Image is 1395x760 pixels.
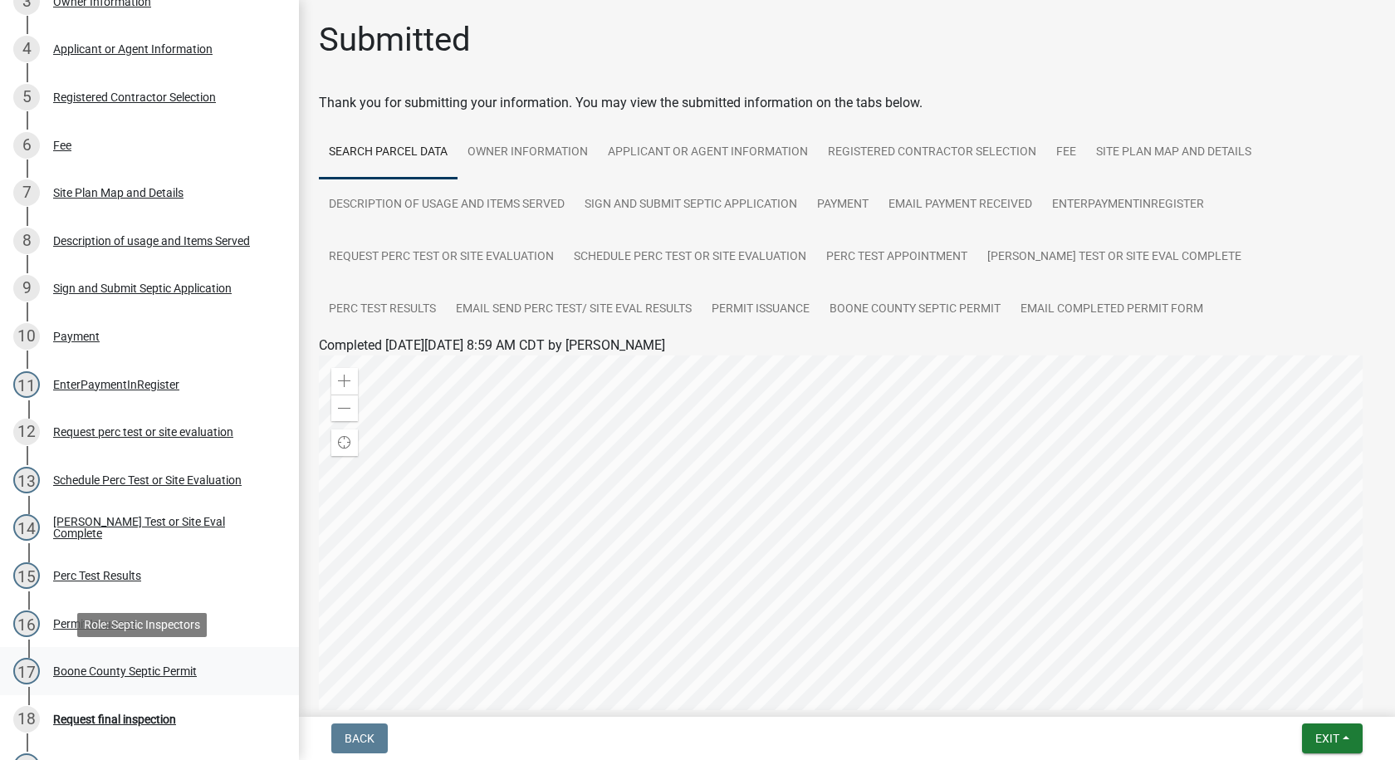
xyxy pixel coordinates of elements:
a: Fee [1046,126,1086,179]
div: 11 [13,371,40,398]
div: 17 [13,658,40,684]
div: 4 [13,36,40,62]
button: Exit [1302,723,1363,753]
a: Owner Information [458,126,598,179]
div: Zoom in [331,368,358,395]
div: Description of usage and Items Served [53,235,250,247]
a: EnterPaymentInRegister [1042,179,1214,232]
div: Boone County Septic Permit [53,665,197,677]
a: Registered Contractor Selection [818,126,1046,179]
a: Request perc test or site evaluation [319,231,564,284]
div: Applicant or Agent Information [53,43,213,55]
a: Description of usage and Items Served [319,179,575,232]
a: Perc Test Appointment [816,231,977,284]
div: 18 [13,706,40,733]
a: Search Parcel Data [319,126,458,179]
div: 14 [13,514,40,541]
div: 9 [13,275,40,302]
a: Email Completed Permit Form [1011,283,1213,336]
div: 8 [13,228,40,254]
div: 5 [13,84,40,110]
div: 13 [13,467,40,493]
div: 15 [13,562,40,589]
a: Site Plan Map and Details [1086,126,1261,179]
div: [PERSON_NAME] Test or Site Eval Complete [53,516,272,539]
div: Request perc test or site evaluation [53,426,233,438]
button: Back [331,723,388,753]
div: Thank you for submitting your information. You may view the submitted information on the tabs below. [319,93,1375,113]
a: Email Send Perc Test/ Site Eval Results [446,283,702,336]
div: 7 [13,179,40,206]
a: Email Payment Received [879,179,1042,232]
div: Payment [53,331,100,342]
a: [PERSON_NAME] Test or Site Eval Complete [977,231,1251,284]
div: 12 [13,419,40,445]
a: Sign and Submit Septic Application [575,179,807,232]
div: Sign and Submit Septic Application [53,282,232,294]
div: Perc Test Results [53,570,141,581]
a: Payment [807,179,879,232]
span: Back [345,732,374,745]
div: 16 [13,610,40,637]
div: Zoom out [331,395,358,421]
div: Registered Contractor Selection [53,91,216,103]
div: EnterPaymentInRegister [53,379,179,390]
h1: Submitted [319,20,471,60]
div: Find my location [331,429,358,456]
span: Exit [1315,732,1339,745]
div: 10 [13,323,40,350]
a: Applicant or Agent Information [598,126,818,179]
a: Schedule Perc Test or Site Evaluation [564,231,816,284]
a: Perc Test Results [319,283,446,336]
div: 6 [13,132,40,159]
div: Role: Septic Inspectors [77,613,207,637]
a: Permit Issuance [702,283,820,336]
span: Completed [DATE][DATE] 8:59 AM CDT by [PERSON_NAME] [319,337,665,353]
div: Site Plan Map and Details [53,187,184,199]
div: Request final inspection [53,713,176,725]
a: Boone County Septic Permit [820,283,1011,336]
div: Fee [53,140,71,151]
div: Schedule Perc Test or Site Evaluation [53,474,242,486]
div: Permit Issuance [53,618,136,630]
